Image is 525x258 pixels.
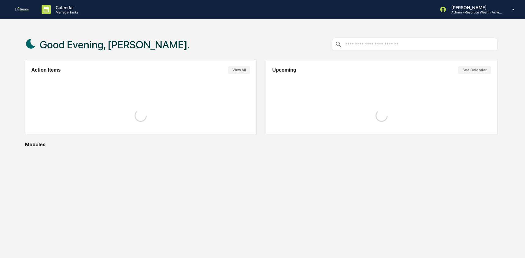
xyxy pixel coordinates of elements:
[228,66,250,74] button: View All
[40,39,190,51] h1: Good Evening, [PERSON_NAME].
[31,67,61,73] h2: Action Items
[446,5,503,10] p: [PERSON_NAME]
[51,5,82,10] p: Calendar
[458,66,491,74] button: See Calendar
[272,67,296,73] h2: Upcoming
[51,10,82,14] p: Manage Tasks
[25,142,497,148] div: Modules
[446,10,503,14] p: Admin • Resolute Wealth Advisor
[15,7,29,12] img: logo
